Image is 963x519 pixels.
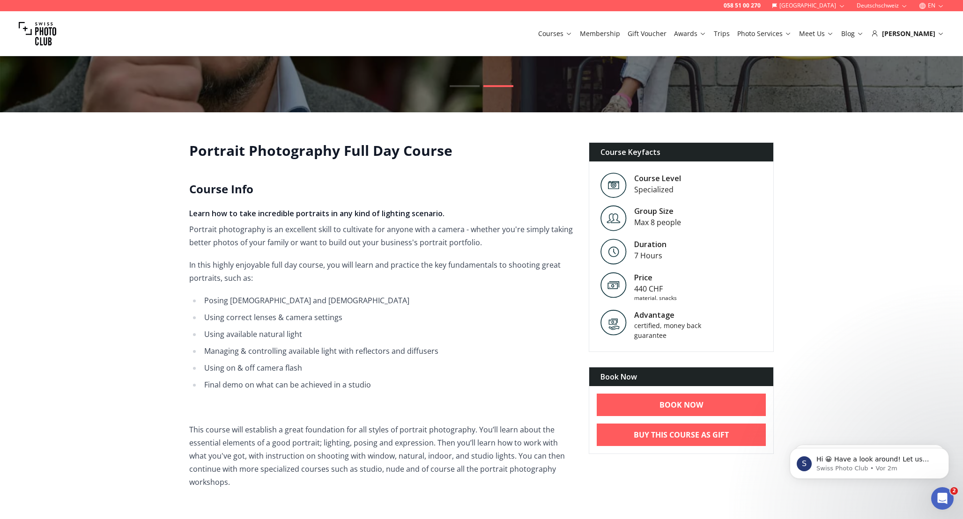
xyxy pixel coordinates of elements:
span: 2 [950,487,958,495]
button: Membership [576,27,624,40]
div: material. snacks [634,294,677,302]
b: Buy This Course As Gift [634,429,729,440]
div: Advantage [634,309,714,321]
div: Max 8 people [634,217,681,228]
a: Buy This Course As Gift [597,424,766,446]
button: Awards [670,27,710,40]
button: Courses [534,27,576,40]
p: In this highly enjoyable full day course, you will learn and practice the key fundamentals to sho... [189,258,574,285]
button: Gift Voucher [624,27,670,40]
div: Course Level [634,173,681,184]
a: 058 51 00 270 [724,2,761,9]
div: 7 Hours [634,250,667,261]
a: Gift Voucher [628,29,667,38]
button: Photo Services [733,27,795,40]
div: [PERSON_NAME] [871,29,944,38]
div: Book Now [589,367,773,386]
a: Trips [714,29,730,38]
a: Courses [538,29,572,38]
li: Posing [DEMOGRAPHIC_DATA] and [DEMOGRAPHIC_DATA] [201,294,574,307]
iframe: Intercom notifications Nachricht [776,428,963,494]
img: Swiss photo club [19,15,56,52]
div: Group Size [634,205,681,217]
li: Managing & controlling available light with reflectors and diffusers [201,344,574,358]
b: BOOK NOW [659,399,703,410]
button: Trips [710,27,733,40]
img: Level [600,173,627,198]
div: certified, money back guarantee [634,321,714,340]
h2: Course Info [189,182,574,197]
img: Advantage [600,309,627,336]
a: BOOK NOW [597,394,766,416]
img: Level [600,205,627,231]
a: Meet Us [799,29,834,38]
li: Using correct lenses & camera settings [201,311,574,324]
h1: Portrait Photography Full Day Course [189,142,574,159]
li: Using available natural light [201,328,574,341]
div: Specialized [634,184,681,195]
img: Price [600,272,627,298]
div: Duration [634,239,667,250]
h4: Learn how to take incredible portraits in any kind of lighting scenario. [189,208,574,219]
iframe: Intercom live chat [931,487,954,510]
span: Portrait photography is an excellent skill to cultivate for anyone with a camera - whether you're... [189,224,573,248]
div: 440 CHF [634,283,677,294]
div: Price [634,272,677,283]
a: Photo Services [737,29,792,38]
li: Final demo on what can be achieved in a studio [201,378,574,391]
li: Using on & off camera flash [201,361,574,374]
a: Membership [580,29,620,38]
div: Course Keyfacts [589,143,773,161]
button: Meet Us [795,27,837,40]
p: This course will establish a great foundation for all styles of portrait photography. You’ll lear... [189,423,574,489]
img: Level [600,239,627,264]
button: Blog [837,27,867,40]
a: Awards [674,29,706,38]
a: Blog [841,29,864,38]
